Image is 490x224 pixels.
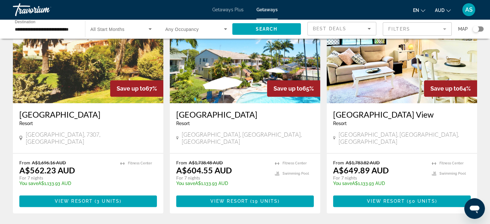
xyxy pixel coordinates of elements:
[435,8,445,13] span: AUD
[176,110,314,119] a: [GEOGRAPHIC_DATA]
[176,195,314,207] button: View Resort(19 units)
[464,198,485,219] iframe: Button to launch messaging window
[19,110,157,119] a: [GEOGRAPHIC_DATA]
[32,160,66,165] span: A$1,696.16 AUD
[333,121,347,126] span: Resort
[256,7,278,12] a: Getaways
[367,199,405,204] span: View Resort
[19,160,30,165] span: From
[182,131,314,145] span: [GEOGRAPHIC_DATA], [GEOGRAPHIC_DATA], [GEOGRAPHIC_DATA]
[19,181,38,186] span: You save
[93,199,121,204] span: ( )
[165,27,199,32] span: Any Occupancy
[405,199,437,204] span: ( )
[232,23,301,35] button: Search
[91,27,125,32] span: All Start Months
[176,181,268,186] p: A$1,133.93 AUD
[176,160,187,165] span: From
[333,160,344,165] span: From
[189,160,223,165] span: A$1,738.48 AUD
[176,165,232,175] p: A$604.55 AUD
[439,161,464,165] span: Fitness Center
[267,80,320,97] div: 65%
[255,26,277,32] span: Search
[15,20,35,24] span: Destination
[210,199,248,204] span: View Resort
[283,171,309,176] span: Swimming Pool
[55,199,93,204] span: View Resort
[274,85,303,92] span: Save up to
[333,181,425,186] p: A$1,133.93 AUD
[439,171,466,176] span: Swimming Pool
[435,5,451,15] button: Change currency
[19,121,33,126] span: Resort
[97,199,120,204] span: 3 units
[333,175,425,181] p: For 7 nights
[333,165,389,175] p: A$649.89 AUD
[346,160,380,165] span: A$1,783.82 AUD
[430,85,459,92] span: Save up to
[176,175,268,181] p: For 7 nights
[313,26,346,31] span: Best Deals
[110,80,163,97] div: 67%
[212,7,244,12] a: Getaways Plus
[333,195,471,207] button: View Resort(50 units)
[424,80,477,97] div: 64%
[283,161,307,165] span: Fitness Center
[339,131,471,145] span: [GEOGRAPHIC_DATA], [GEOGRAPHIC_DATA], [GEOGRAPHIC_DATA]
[313,25,371,33] mat-select: Sort by
[128,161,152,165] span: Fitness Center
[248,199,280,204] span: ( )
[176,121,190,126] span: Resort
[333,181,352,186] span: You save
[409,199,435,204] span: 50 units
[117,85,146,92] span: Save up to
[413,8,419,13] span: en
[19,181,114,186] p: A$1,133.93 AUD
[458,24,468,34] span: Map
[19,195,157,207] button: View Resort(3 units)
[465,6,473,13] span: AS
[252,199,278,204] span: 19 units
[333,110,471,119] a: [GEOGRAPHIC_DATA] View
[176,181,195,186] span: You save
[383,22,452,36] button: Filter
[460,3,477,16] button: User Menu
[19,165,75,175] p: A$562.23 AUD
[19,175,114,181] p: For 7 nights
[26,131,157,145] span: [GEOGRAPHIC_DATA], 7307, [GEOGRAPHIC_DATA]
[413,5,425,15] button: Change language
[13,1,77,18] a: Travorium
